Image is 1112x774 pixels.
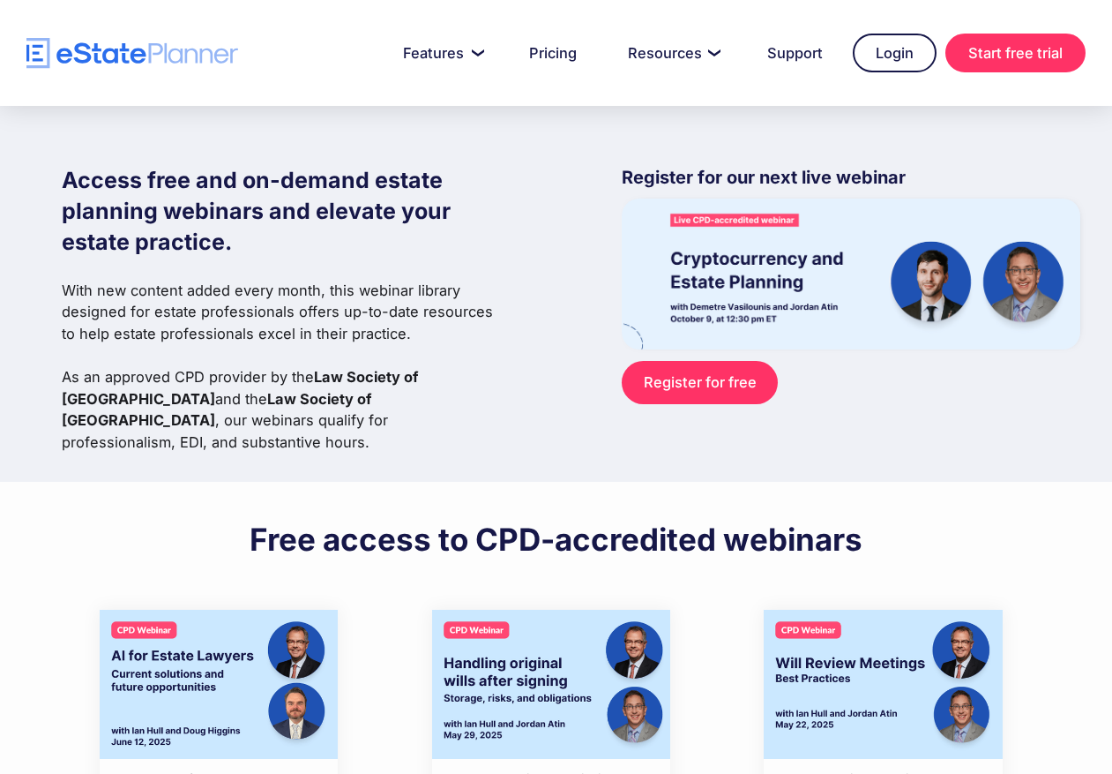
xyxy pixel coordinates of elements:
a: Features [382,35,499,71]
a: Start free trial [945,34,1086,72]
h1: Access free and on-demand estate planning webinars and elevate your estate practice. [62,165,500,258]
a: Resources [607,35,737,71]
img: eState Academy webinar [622,199,1080,349]
p: Register for our next live webinar [622,165,1080,199]
a: Pricing [508,35,598,71]
h2: Free access to CPD-accredited webinars [250,520,862,559]
p: With new content added every month, this webinar library designed for estate professionals offers... [62,280,500,454]
a: Support [746,35,844,71]
a: home [26,38,238,69]
a: Login [853,34,937,72]
strong: Law Society of [GEOGRAPHIC_DATA] [62,368,419,408]
a: Register for free [622,361,778,404]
